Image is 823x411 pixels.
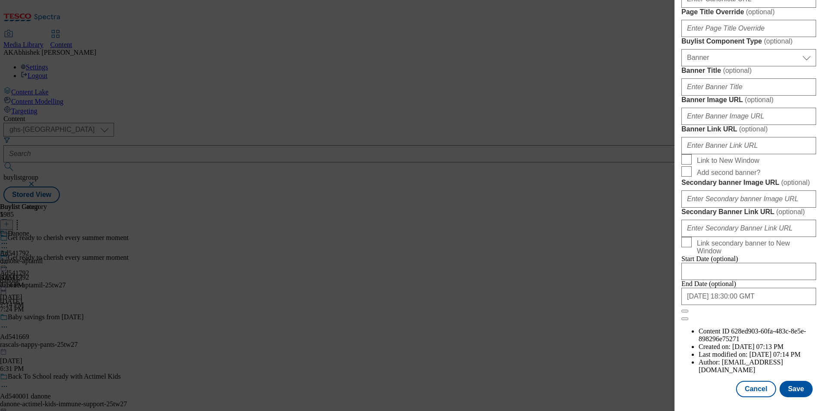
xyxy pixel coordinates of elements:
label: Buylist Component Type [681,37,816,46]
input: Enter Banner Title [681,78,816,96]
button: Save [780,381,813,397]
span: Link to New Window [697,157,759,165]
li: Author: [699,358,816,374]
span: End Date (optional) [681,280,736,287]
input: Enter Banner Image URL [681,108,816,125]
span: ( optional ) [723,67,752,74]
label: Secondary Banner Link URL [681,208,816,216]
span: Link secondary banner to New Window [697,240,813,255]
span: ( optional ) [739,125,768,133]
input: Enter Secondary banner Image URL [681,190,816,208]
button: Close [681,310,688,312]
input: Enter Date [681,263,816,280]
span: 628ed903-60fa-483c-8e5e-898296e75271 [699,327,806,342]
span: Add second banner? [697,169,761,177]
span: ( optional ) [781,179,810,186]
button: Cancel [736,381,776,397]
input: Enter Secondary Banner Link URL [681,220,816,237]
li: Created on: [699,343,816,351]
span: Start Date (optional) [681,255,738,262]
label: Banner Title [681,66,816,75]
label: Banner Link URL [681,125,816,134]
label: Page Title Override [681,8,816,16]
input: Enter Banner Link URL [681,137,816,154]
span: ( optional ) [745,96,773,103]
span: [DATE] 07:14 PM [749,351,801,358]
input: Enter Page Title Override [681,20,816,37]
label: Banner Image URL [681,96,816,104]
li: Last modified on: [699,351,816,358]
span: ( optional ) [776,208,805,215]
span: ( optional ) [746,8,775,16]
input: Enter Date [681,288,816,305]
span: [DATE] 07:13 PM [732,343,783,350]
span: [EMAIL_ADDRESS][DOMAIN_NAME] [699,358,783,374]
label: Secondary banner Image URL [681,178,816,187]
li: Content ID [699,327,816,343]
span: ( optional ) [764,37,793,45]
